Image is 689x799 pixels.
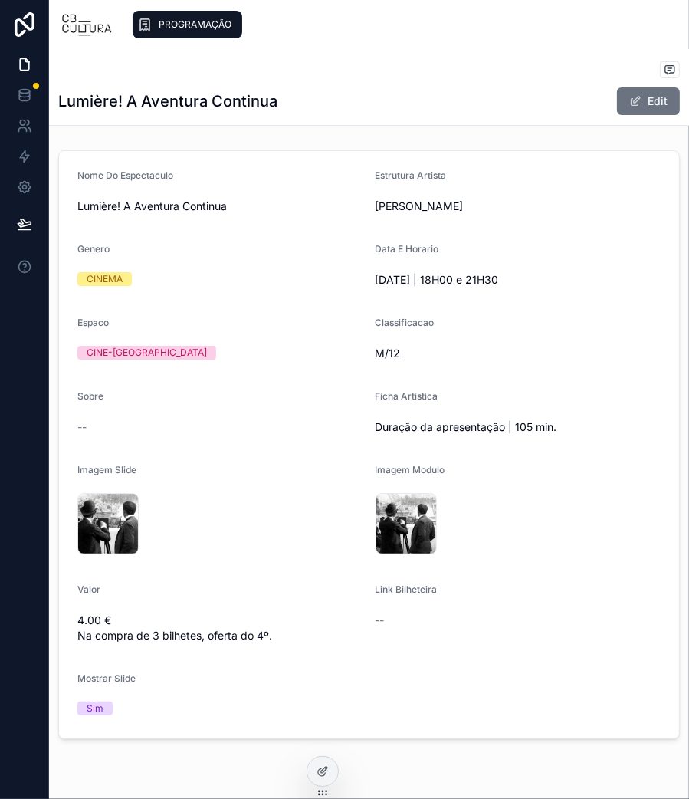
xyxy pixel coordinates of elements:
span: Sobre [77,390,103,402]
div: scrollable content [125,8,677,41]
a: PROGRAMAÇÃO [133,11,242,38]
span: [PERSON_NAME] [376,199,661,214]
div: CINEMA [87,272,123,286]
span: Lumière! A Aventura Continua [77,199,363,214]
span: Ficha Artistica [376,390,438,402]
span: M/12 [376,346,661,361]
span: Estrutura Artista [376,169,447,181]
h1: Lumière! A Aventura Continua [58,90,277,112]
button: Edit [617,87,680,115]
span: Duração da apresentação | 105 min. [376,419,661,435]
span: PROGRAMAÇÃO [159,18,231,31]
span: 4.00 € Na compra de 3 bilhetes, oferta do 4º. [77,613,363,643]
span: Valor [77,584,100,595]
span: Imagem Modulo [376,464,445,475]
span: Imagem Slide [77,464,136,475]
span: Genero [77,243,110,255]
img: App logo [61,12,113,37]
span: -- [77,419,87,435]
span: Classificacao [376,317,435,328]
span: Data E Horario [376,243,439,255]
span: Link Bilheteira [376,584,438,595]
span: Espaco [77,317,109,328]
span: [DATE] | 18H00 e 21H30 [376,272,661,288]
span: -- [376,613,385,628]
div: Sim [87,702,103,715]
div: CINE-[GEOGRAPHIC_DATA] [87,346,207,360]
span: Mostrar Slide [77,672,136,684]
span: Nome Do Espectaculo [77,169,173,181]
